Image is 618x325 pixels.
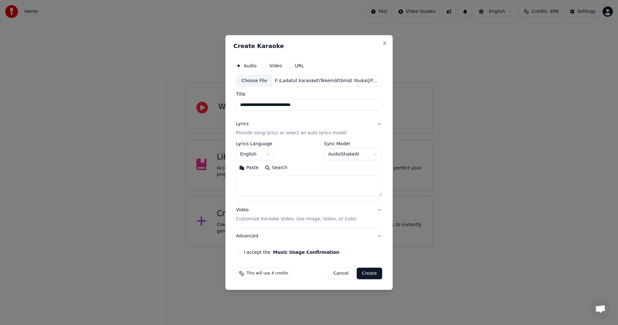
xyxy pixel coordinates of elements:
[295,63,304,68] label: URL
[262,163,291,173] button: Search
[233,43,385,49] h2: Create Karaoke
[236,75,272,87] div: Choose File
[236,228,382,244] button: Advanced
[236,142,382,202] div: LyricsProvide song lyrics or select an auto lyrics model
[236,216,356,222] p: Customize Karaoke Video: Use Image, Video, or Color
[236,207,356,223] div: Video
[236,121,248,128] div: Lyrics
[328,268,354,279] button: Cancel
[247,271,288,276] span: This will use 4 credits
[244,63,257,68] label: Audio
[269,63,282,68] label: Video
[236,202,382,228] button: VideoCustomize Karaoke Video: Use Image, Video, or Color
[236,163,262,173] button: Paste
[236,130,346,137] p: Provide song lyrics or select an auto lyrics model
[273,250,339,254] button: I accept the
[236,92,382,97] label: Title
[236,116,382,142] button: LyricsProvide song lyrics or select an auto lyrics model
[272,78,382,84] div: F:\Ladatut karaoket\Tekemättömät Youka\[PERSON_NAME]\Rakastan, saavuthan [PERSON_NAME].m4a
[244,250,339,254] label: I accept the
[357,268,382,279] button: Create
[324,142,382,146] label: Sync Model
[236,142,275,146] label: Lyrics Language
